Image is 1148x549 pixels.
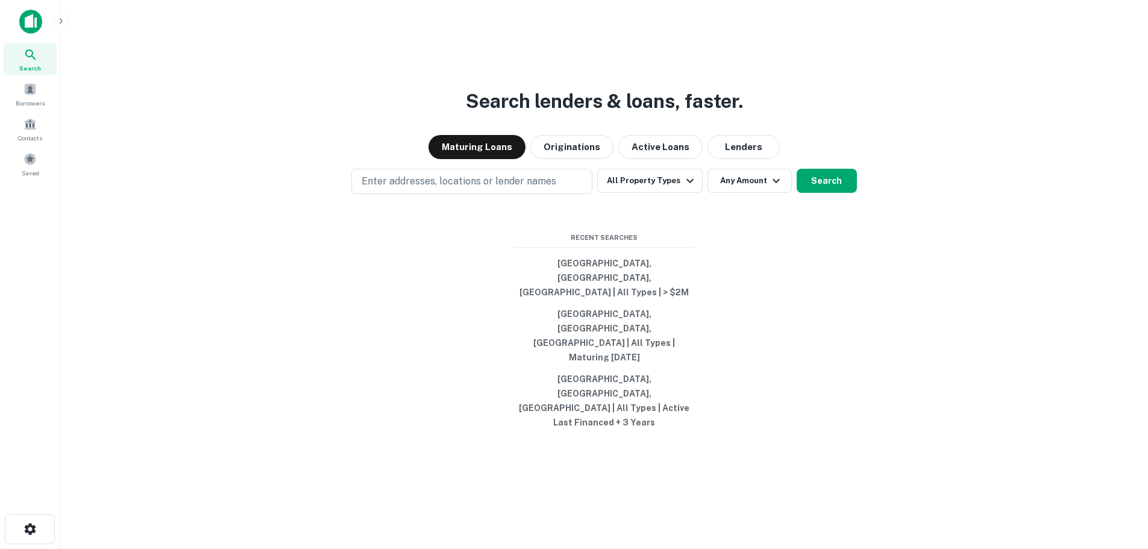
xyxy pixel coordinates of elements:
[16,98,45,108] span: Borrowers
[514,253,695,303] button: [GEOGRAPHIC_DATA], [GEOGRAPHIC_DATA], [GEOGRAPHIC_DATA] | All Types | > $2M
[4,43,57,75] a: Search
[707,135,780,159] button: Lenders
[514,303,695,368] button: [GEOGRAPHIC_DATA], [GEOGRAPHIC_DATA], [GEOGRAPHIC_DATA] | All Types | Maturing [DATE]
[4,148,57,180] a: Saved
[530,135,613,159] button: Originations
[618,135,703,159] button: Active Loans
[428,135,525,159] button: Maturing Loans
[351,169,592,194] button: Enter addresses, locations or lender names
[362,174,556,189] p: Enter addresses, locations or lender names
[707,169,792,193] button: Any Amount
[18,133,42,143] span: Contacts
[1088,453,1148,510] iframe: Chat Widget
[514,368,695,433] button: [GEOGRAPHIC_DATA], [GEOGRAPHIC_DATA], [GEOGRAPHIC_DATA] | All Types | Active Last Financed + 3 Years
[19,63,41,73] span: Search
[466,87,743,116] h3: Search lenders & loans, faster.
[514,233,695,243] span: Recent Searches
[797,169,857,193] button: Search
[4,113,57,145] a: Contacts
[597,169,702,193] button: All Property Types
[22,168,39,178] span: Saved
[4,78,57,110] a: Borrowers
[19,10,42,34] img: capitalize-icon.png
